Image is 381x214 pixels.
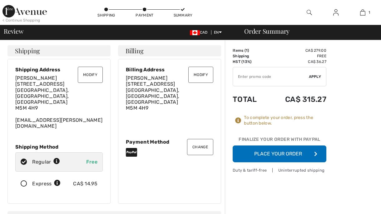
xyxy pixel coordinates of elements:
[233,48,267,53] td: Items ( )
[174,12,192,18] div: Summary
[73,180,97,188] div: CA$ 14.95
[233,67,309,86] input: Promo code
[190,30,210,35] span: CAD
[126,75,167,81] span: [PERSON_NAME]
[267,59,326,64] td: CA$ 36.27
[360,9,365,16] img: My Bag
[190,30,200,35] img: Canadian Dollar
[2,17,40,23] div: < Continue Shopping
[15,67,103,73] div: Shipping Address
[369,10,370,15] span: 1
[246,48,248,53] span: 1
[233,145,326,162] button: Place Your Order
[135,12,154,18] div: Payment
[32,158,60,166] div: Regular
[126,67,213,73] div: Billing Address
[15,75,57,81] span: [PERSON_NAME]
[233,136,326,145] div: Finalize Your Order with PayPal
[97,12,116,18] div: Shipping
[307,9,312,16] img: search the website
[15,48,40,54] span: Shipping
[32,180,61,188] div: Express
[78,67,103,83] button: Modify
[233,167,326,173] div: Duty & tariff-free | Uninterrupted shipping
[4,28,23,34] span: Review
[350,9,376,16] a: 1
[126,48,143,54] span: Billing
[267,53,326,59] td: Free
[188,67,213,83] button: Modify
[233,89,267,110] td: Total
[328,9,344,17] a: Sign In
[86,159,97,165] span: Free
[126,139,213,145] div: Payment Method
[214,30,222,35] span: EN
[15,144,103,150] div: Shipping Method
[244,115,326,126] div: To complete your order, press the button below.
[233,59,267,64] td: HST (13%)
[2,5,47,17] img: 1ère Avenue
[15,81,69,111] span: [STREET_ADDRESS] [GEOGRAPHIC_DATA], [GEOGRAPHIC_DATA], [GEOGRAPHIC_DATA] M5M 4H9
[187,139,213,155] button: Change
[233,53,267,59] td: Shipping
[237,28,377,34] div: Order Summary
[15,75,103,129] div: [EMAIL_ADDRESS][PERSON_NAME][DOMAIN_NAME]
[333,9,339,16] img: My Info
[309,74,321,79] span: Apply
[267,89,326,110] td: CA$ 315.27
[267,48,326,53] td: CA$ 279.00
[126,81,179,111] span: [STREET_ADDRESS] [GEOGRAPHIC_DATA], [GEOGRAPHIC_DATA], [GEOGRAPHIC_DATA] M5M 4H9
